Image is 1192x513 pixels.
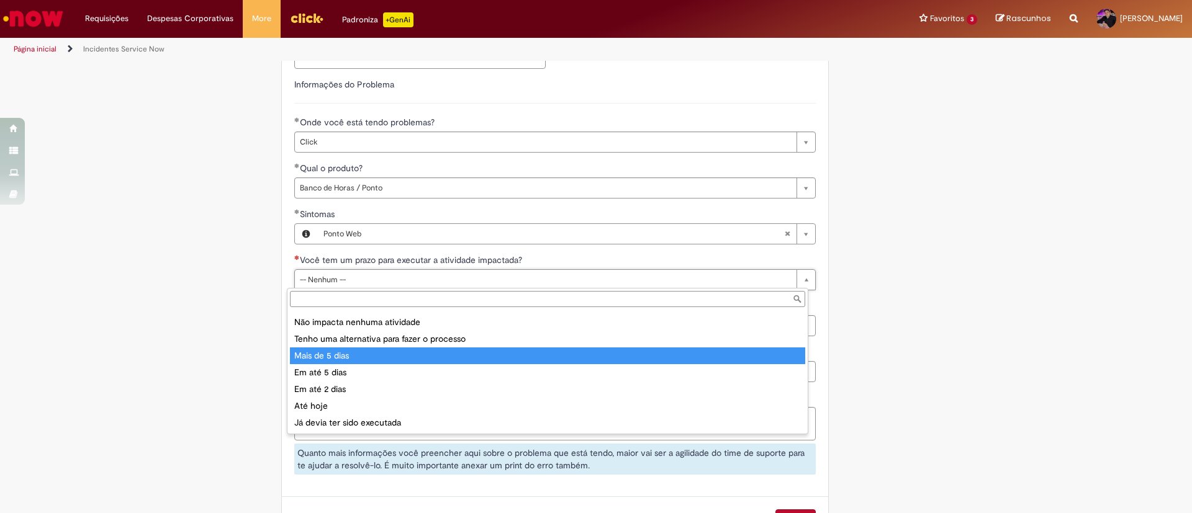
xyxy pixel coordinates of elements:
div: Mais de 5 dias [290,347,805,364]
div: Em até 5 dias [290,364,805,381]
div: Já devia ter sido executada [290,414,805,431]
div: Tenho uma alternativa para fazer o processo [290,331,805,347]
div: Em até 2 dias [290,381,805,398]
div: Não impacta nenhuma atividade [290,314,805,331]
ul: Você tem um prazo para executar a atividade impactada? [287,310,808,434]
div: Até hoje [290,398,805,414]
